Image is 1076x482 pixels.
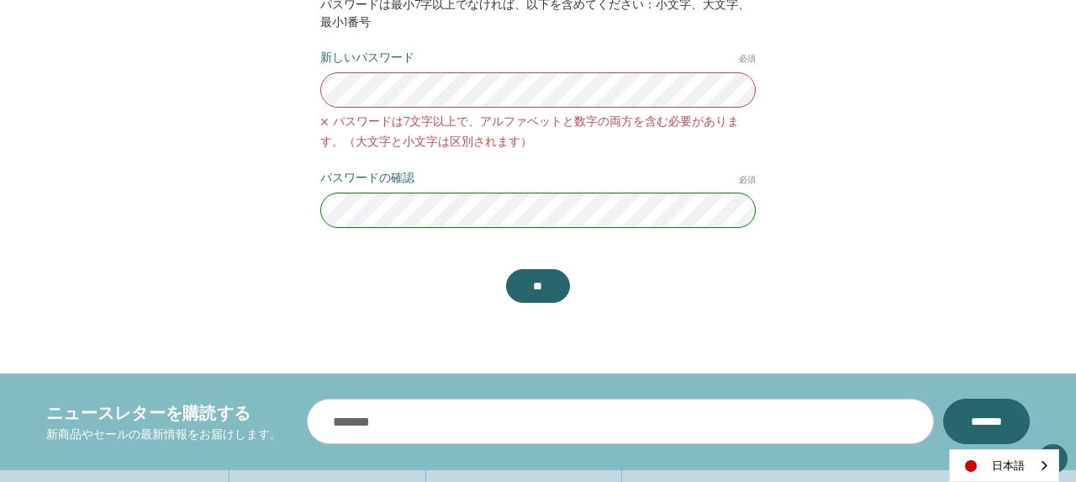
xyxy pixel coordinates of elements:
[320,169,756,187] label: パスワードの確認
[949,449,1059,482] div: Language
[46,400,282,426] h4: ニュースレターを購読する
[320,111,756,151] span: パスワードは7文字以上で、アルファベットと数字の両方を含む必要があります。（大文字と小文字は区別されます）
[949,449,1059,482] aside: Language selected: 日本語
[320,49,756,66] label: 新しいパスワード
[739,173,756,186] small: 必須
[950,450,1058,481] a: 日本語
[46,426,282,443] p: 新商品やセールの最新情報をお届けします。
[739,52,756,65] small: 必須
